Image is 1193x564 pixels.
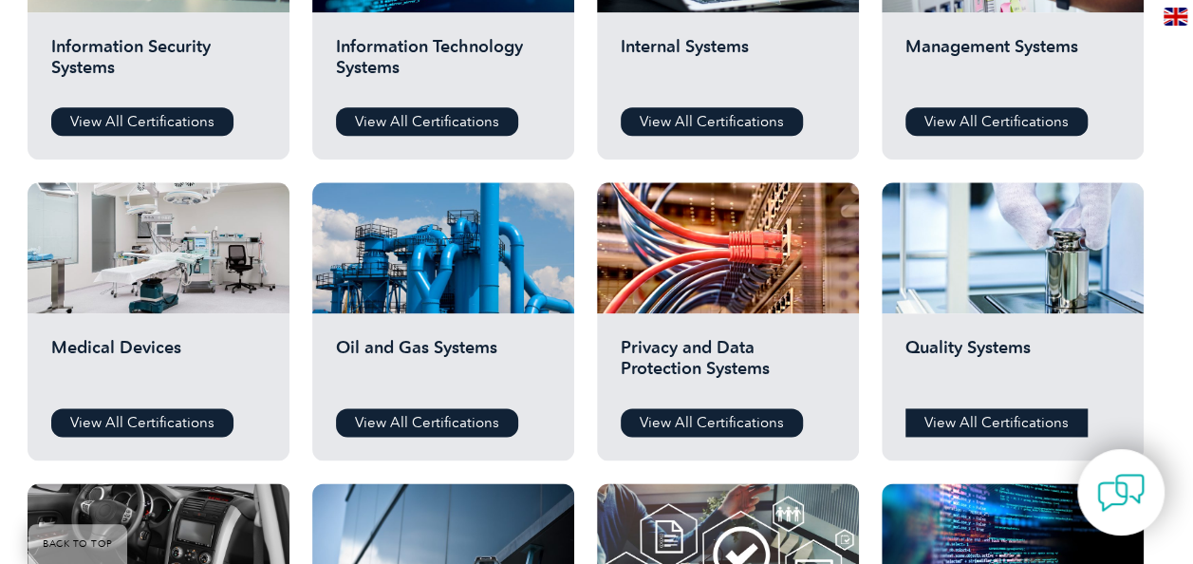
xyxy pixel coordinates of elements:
[1164,8,1187,26] img: en
[51,337,266,394] h2: Medical Devices
[621,36,835,93] h2: Internal Systems
[336,107,518,136] a: View All Certifications
[905,408,1088,437] a: View All Certifications
[28,524,127,564] a: BACK TO TOP
[51,36,266,93] h2: Information Security Systems
[51,107,233,136] a: View All Certifications
[905,107,1088,136] a: View All Certifications
[905,337,1120,394] h2: Quality Systems
[621,107,803,136] a: View All Certifications
[621,337,835,394] h2: Privacy and Data Protection Systems
[336,337,550,394] h2: Oil and Gas Systems
[51,408,233,437] a: View All Certifications
[1097,469,1145,517] img: contact-chat.png
[905,36,1120,93] h2: Management Systems
[336,36,550,93] h2: Information Technology Systems
[621,408,803,437] a: View All Certifications
[336,408,518,437] a: View All Certifications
